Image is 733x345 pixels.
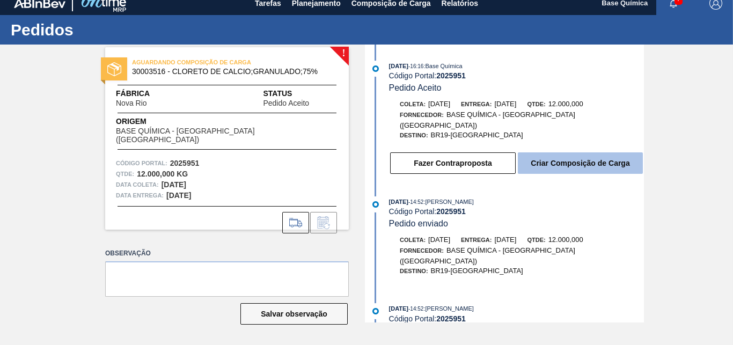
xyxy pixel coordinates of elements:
span: Origem [116,116,338,127]
div: Código Portal: [389,314,644,323]
span: 12.000,000 [548,100,583,108]
span: Fábrica [116,88,181,99]
span: [DATE] [428,100,450,108]
span: - 16:16 [408,63,423,69]
span: Nova Rio [116,99,147,107]
strong: 12.000,000 KG [137,170,188,178]
div: Código Portal: [389,207,644,216]
span: Coleta: [400,237,426,243]
img: atual [372,65,379,72]
span: : [PERSON_NAME] [423,199,474,205]
span: Data coleta: [116,179,159,190]
span: Pedido Aceito [263,99,309,107]
span: Qtde: [527,237,545,243]
span: Pedido Aceito [389,83,442,92]
span: BR19-[GEOGRAPHIC_DATA] [431,131,523,139]
strong: 2025951 [436,71,466,80]
span: Destino: [400,132,428,138]
div: Informar alteração no pedido [310,212,337,233]
span: BR19-[GEOGRAPHIC_DATA] [431,267,523,275]
img: atual [372,308,379,314]
label: Observação [105,246,349,261]
strong: 2025951 [170,159,200,167]
span: : [PERSON_NAME] [423,305,474,312]
button: Fazer Contraproposta [390,152,516,174]
img: status [107,62,121,76]
span: [DATE] [389,305,408,312]
span: Qtde: [527,101,545,107]
div: Código Portal: [389,71,644,80]
span: - 14:52 [408,199,423,205]
span: [DATE] [494,100,516,108]
span: Fornecedor: [400,247,444,254]
span: [DATE] [389,63,408,69]
span: Coleta: [400,101,426,107]
span: [DATE] [494,236,516,244]
span: BASE QUÍMICA - [GEOGRAPHIC_DATA] ([GEOGRAPHIC_DATA]) [400,111,575,129]
span: Código Portal: [116,158,167,168]
span: 12.000,000 [548,236,583,244]
span: Fornecedor: [400,112,444,118]
div: Ir para Composição de Carga [282,212,309,233]
button: Criar Composição de Carga [518,152,643,174]
h1: Pedidos [11,24,201,36]
span: - 14:52 [408,306,423,312]
span: Qtde : [116,168,134,179]
button: Salvar observação [240,303,348,325]
span: Pedido enviado [389,219,448,228]
span: Destino: [400,268,428,274]
span: Entrega: [461,237,492,243]
strong: [DATE] [166,191,191,200]
strong: [DATE] [162,180,186,189]
strong: 2025951 [436,207,466,216]
img: atual [372,201,379,208]
span: Data entrega: [116,190,164,201]
span: [DATE] [389,199,408,205]
span: Status [263,88,338,99]
span: AGUARDANDO COMPOSIÇÃO DE CARGA [132,57,282,68]
strong: 2025951 [436,314,466,323]
span: 30003516 - CLORETO DE CALCIO;GRANULADO;75% [132,68,327,76]
span: BASE QUÍMICA - [GEOGRAPHIC_DATA] ([GEOGRAPHIC_DATA]) [400,246,575,265]
span: [DATE] [428,236,450,244]
span: Entrega: [461,101,492,107]
span: BASE QUÍMICA - [GEOGRAPHIC_DATA] ([GEOGRAPHIC_DATA]) [116,127,338,144]
span: : Base Química [423,63,462,69]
